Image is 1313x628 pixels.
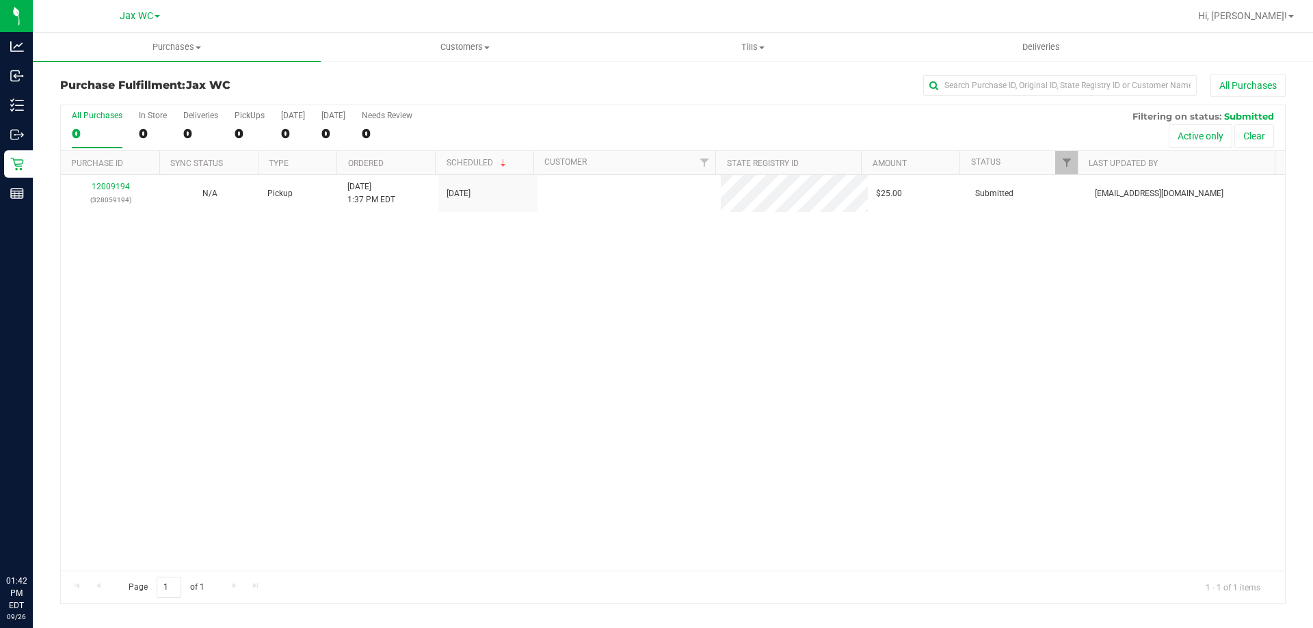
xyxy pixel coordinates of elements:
button: Clear [1234,124,1274,148]
span: Not Applicable [202,189,217,198]
button: N/A [202,187,217,200]
button: All Purchases [1210,74,1286,97]
inline-svg: Inbound [10,69,24,83]
inline-svg: Retail [10,157,24,171]
input: Search Purchase ID, Original ID, State Registry ID or Customer Name... [923,75,1197,96]
div: Needs Review [362,111,412,120]
a: Customers [321,33,609,62]
div: 0 [139,126,167,141]
span: [DATE] [447,187,470,200]
div: 0 [321,126,345,141]
a: Tills [609,33,897,62]
span: Jax WC [186,79,230,92]
div: 0 [72,126,122,141]
div: All Purchases [72,111,122,120]
inline-svg: Outbound [10,128,24,141]
a: Type [269,159,289,168]
span: Tills [609,41,896,53]
span: Pickup [267,187,293,200]
inline-svg: Inventory [10,98,24,112]
div: 0 [362,126,412,141]
a: Last Updated By [1089,159,1158,168]
a: Status [971,157,1000,167]
span: Purchases [33,41,321,53]
a: Purchase ID [71,159,123,168]
span: [DATE] 1:37 PM EDT [347,180,395,206]
a: Filter [1055,151,1078,174]
a: Deliveries [897,33,1185,62]
span: Customers [321,41,608,53]
button: Active only [1169,124,1232,148]
div: 0 [183,126,218,141]
span: Page of 1 [117,577,215,598]
span: Jax WC [120,10,153,22]
span: $25.00 [876,187,902,200]
input: 1 [157,577,181,598]
div: [DATE] [321,111,345,120]
div: [DATE] [281,111,305,120]
inline-svg: Analytics [10,40,24,53]
a: Purchases [33,33,321,62]
span: Filtering on status: [1132,111,1221,122]
div: Deliveries [183,111,218,120]
span: Hi, [PERSON_NAME]! [1198,10,1287,21]
h3: Purchase Fulfillment: [60,79,468,92]
p: 01:42 PM EDT [6,575,27,612]
p: (328059194) [69,193,152,206]
span: 1 - 1 of 1 items [1195,577,1271,597]
span: [EMAIL_ADDRESS][DOMAIN_NAME] [1095,187,1223,200]
div: PickUps [235,111,265,120]
div: 0 [281,126,305,141]
inline-svg: Reports [10,187,24,200]
span: Submitted [1224,111,1274,122]
span: Deliveries [1004,41,1078,53]
a: Customer [544,157,587,167]
a: Amount [873,159,907,168]
a: 12009194 [92,182,130,191]
a: Ordered [348,159,384,168]
a: State Registry ID [727,159,799,168]
div: 0 [235,126,265,141]
iframe: Resource center [14,519,55,560]
a: Sync Status [170,159,223,168]
a: Scheduled [447,158,509,167]
p: 09/26 [6,612,27,622]
span: Submitted [975,187,1013,200]
a: Filter [693,151,715,174]
div: In Store [139,111,167,120]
